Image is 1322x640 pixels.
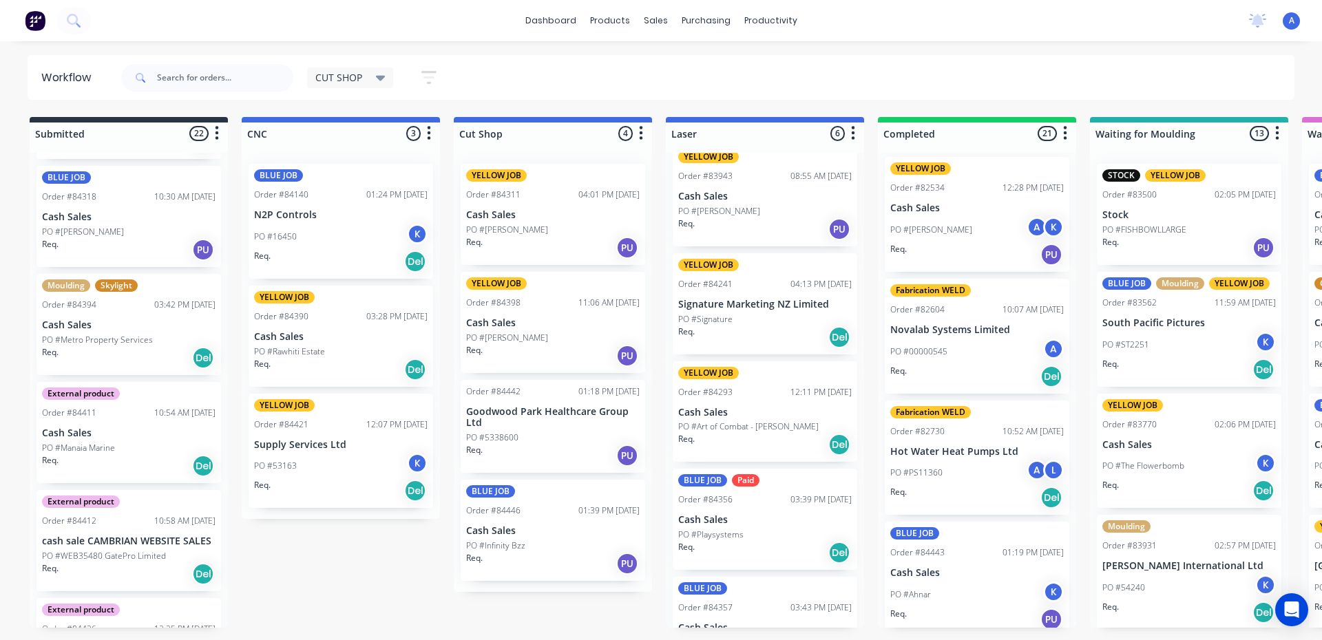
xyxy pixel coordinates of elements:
p: PO #Infinity Bzz [466,540,525,552]
div: YELLOW JOB [1209,277,1270,290]
div: YELLOW JOB [466,277,527,290]
div: Moulding [42,279,90,292]
div: Del [404,359,426,381]
div: PU [1040,608,1062,630]
div: 02:57 PM [DATE] [1215,540,1276,552]
p: Req. [890,365,907,377]
p: Stock [1102,209,1276,221]
div: Del [828,326,850,348]
p: Cash Sales [890,567,1064,579]
div: BLUE JOB [678,474,727,487]
p: PO #[PERSON_NAME] [42,226,124,238]
div: BLUE JOB [42,171,91,184]
div: Order #84446 [466,504,521,517]
div: BLUE JOBMouldingYELLOW JOBOrder #8356211:59 AM [DATE]South Pacific PicturesPO #ST2251KReq.Del [1097,272,1281,387]
div: 12:25 PM [DATE] [154,623,216,635]
div: purchasing [675,10,737,31]
div: Order #84443 [890,546,945,559]
div: YELLOW JOB [678,151,739,163]
p: PO #[PERSON_NAME] [890,224,972,236]
p: Req. [678,433,695,445]
div: YELLOW JOBOrder #8424104:13 PM [DATE]Signature Marketing NZ LimitedPO #SignatureReq.Del [673,253,857,354]
div: Del [1040,487,1062,509]
div: A [1027,217,1047,237]
div: PU [192,239,214,261]
div: BLUE JOB [1102,277,1151,290]
div: Del [404,250,426,273]
p: Req. [678,326,695,338]
div: STOCK [1102,169,1140,182]
div: Del [192,455,214,477]
img: Factory [25,10,45,31]
p: PO #Rawhiti Estate [254,345,325,358]
p: Cash Sales [678,191,852,202]
p: [PERSON_NAME] International Ltd [1102,560,1276,572]
div: L [1043,460,1064,480]
span: A [1289,14,1294,27]
div: products [583,10,637,31]
div: Order #84356 [678,493,733,506]
div: Del [828,434,850,456]
p: PO #Signature [678,313,733,326]
div: K [1255,453,1276,473]
div: Del [1040,365,1062,387]
div: 01:24 PM [DATE] [366,189,428,201]
div: YELLOW JOB [254,399,315,412]
div: 08:55 AM [DATE] [790,170,852,182]
div: 04:13 PM [DATE] [790,278,852,290]
div: Order #82730 [890,425,945,438]
p: Req. [466,552,483,564]
p: PO #5338600 [466,431,518,444]
div: Fabrication WELDOrder #8260410:07 AM [DATE]Novalab Systems LimitedPO #00000545AReq.Del [885,279,1069,394]
div: sales [637,10,675,31]
div: 12:11 PM [DATE] [790,386,852,398]
div: 01:18 PM [DATE] [578,385,640,398]
p: Req. [466,344,483,356]
div: YELLOW JOB [890,162,951,175]
div: 12:07 PM [DATE] [366,418,428,431]
div: 02:06 PM [DATE] [1215,418,1276,431]
p: Cash Sales [466,525,640,537]
div: External product [42,604,120,616]
p: Cash Sales [254,331,428,343]
p: Req. [254,358,271,370]
p: South Pacific Pictures [1102,317,1276,329]
div: Order #84140 [254,189,308,201]
p: Cash Sales [466,209,640,221]
div: Order #84357 [678,601,733,614]
div: 03:43 PM [DATE] [790,601,852,614]
p: PO #00000545 [890,345,947,358]
div: Fabrication WELD [890,284,971,297]
p: Supply Services Ltd [254,439,428,451]
p: PO #The Flowerbomb [1102,460,1184,472]
div: YELLOW JOB [1145,169,1206,182]
p: N2P Controls [254,209,428,221]
div: External product [42,387,120,400]
input: Search for orders... [157,64,293,92]
div: Del [192,347,214,369]
p: Hot Water Heat Pumps Ltd [890,446,1064,458]
div: Order #8444201:18 PM [DATE]Goodwood Park Healthcare Group LtdPO #5338600Req.PU [461,380,645,473]
div: YELLOW JOBOrder #8431104:01 PM [DATE]Cash SalesPO #[PERSON_NAME]Req.PU [461,164,645,265]
p: PO #Manaia Marine [42,442,115,454]
div: 10:30 AM [DATE] [154,191,216,203]
p: PO #WEB35480 GatePro Limited [42,550,166,562]
div: YELLOW JOBOrder #8439003:28 PM [DATE]Cash SalesPO #Rawhiti EstateReq.Del [249,286,433,387]
div: YELLOW JOBOrder #8439811:06 AM [DATE]Cash SalesPO #[PERSON_NAME]Req.PU [461,272,645,373]
div: PU [1040,244,1062,266]
p: PO #16450 [254,231,297,243]
div: PU [828,218,850,240]
p: PO #54240 [1102,582,1145,594]
div: K [1043,582,1064,602]
div: Order #84442 [466,385,521,398]
div: YELLOW JOB [466,169,527,182]
div: 11:59 AM [DATE] [1215,297,1276,309]
div: K [407,453,428,473]
p: PO #PS11360 [890,467,943,479]
div: Open Intercom Messenger [1275,593,1308,626]
p: Req. [1102,601,1119,613]
div: Moulding [1156,277,1204,290]
div: PU [616,553,638,575]
p: Req. [466,236,483,248]
div: PU [616,237,638,259]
